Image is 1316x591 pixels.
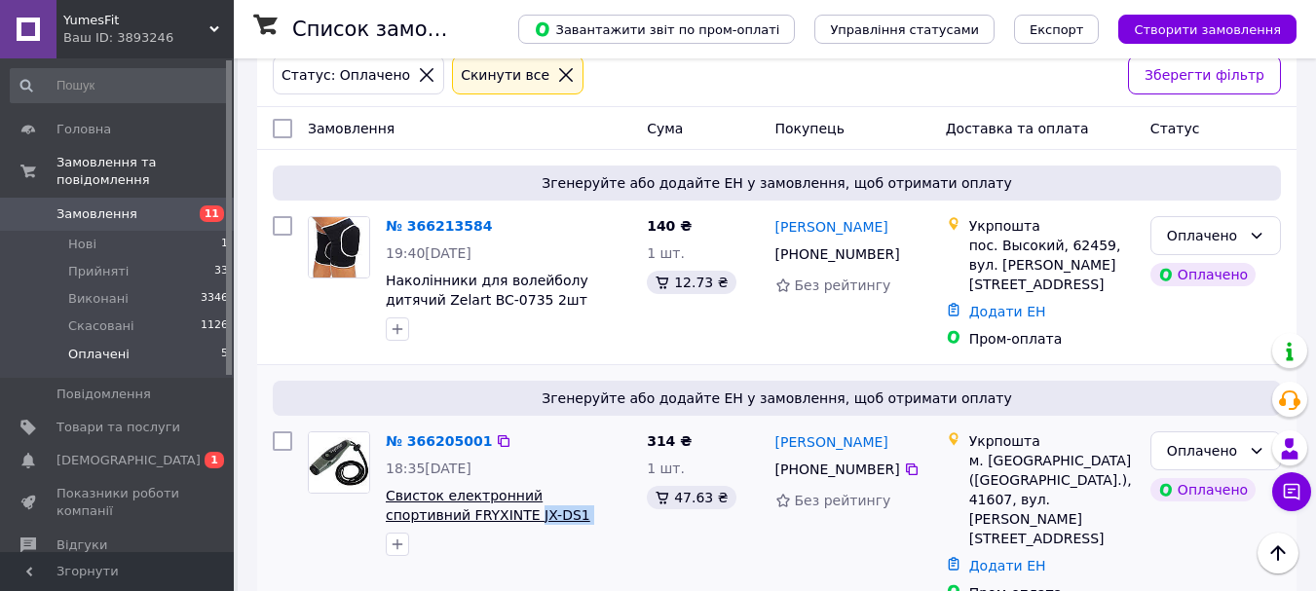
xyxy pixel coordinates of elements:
[68,236,96,253] span: Нові
[386,461,471,476] span: 18:35[DATE]
[647,461,685,476] span: 1 шт.
[214,263,228,280] span: 33
[68,290,129,308] span: Виконані
[221,236,228,253] span: 1
[308,121,395,136] span: Замовлення
[795,277,891,293] span: Без рейтингу
[1030,22,1084,37] span: Експорт
[1128,55,1281,94] button: Зберегти фільтр
[201,290,228,308] span: 3346
[1258,533,1298,573] button: Наверх
[1150,478,1256,501] div: Оплачено
[946,121,1089,136] span: Доставка та оплата
[281,173,1273,193] span: Згенеруйте або додайте ЕН у замовлення, щоб отримати оплату
[969,329,1135,349] div: Пром-оплата
[830,22,979,37] span: Управління статусами
[1014,15,1100,44] button: Експорт
[1134,22,1281,37] span: Створити замовлення
[201,317,228,335] span: 1126
[386,245,471,261] span: 19:40[DATE]
[771,240,904,268] div: [PHONE_NUMBER]
[281,388,1273,408] span: Згенеруйте або додайте ЕН у замовлення, щоб отримати оплату
[308,431,370,494] a: Фото товару
[68,263,129,280] span: Прийняті
[457,64,553,86] div: Cкинути все
[647,245,685,261] span: 1 шт.
[278,64,414,86] div: Статус: Оплачено
[63,12,209,29] span: YumesFit
[969,451,1135,548] div: м. [GEOGRAPHIC_DATA] ([GEOGRAPHIC_DATA].), 41607, вул. [PERSON_NAME][STREET_ADDRESS]
[775,432,888,452] a: [PERSON_NAME]
[647,218,692,234] span: 140 ₴
[386,273,588,327] a: Наколінники для волейболу дитячий Zelart BC-0735 2шт чорний
[1145,64,1264,86] span: Зберегти фільтр
[56,536,107,554] span: Відгуки
[309,217,369,277] img: Фото товару
[1150,263,1256,286] div: Оплачено
[386,433,492,449] a: № 366205001
[969,304,1046,319] a: Додати ЕН
[1118,15,1297,44] button: Створити замовлення
[200,205,224,222] span: 11
[969,236,1135,294] div: пос. Высокий, 62459, вул. [PERSON_NAME][STREET_ADDRESS]
[1099,20,1297,36] a: Створити замовлення
[292,18,490,41] h1: Список замовлень
[68,317,134,335] span: Скасовані
[771,456,904,483] div: [PHONE_NUMBER]
[56,452,201,469] span: [DEMOGRAPHIC_DATA]
[68,346,130,363] span: Оплачені
[775,121,845,136] span: Покупець
[647,121,683,136] span: Cума
[56,205,137,223] span: Замовлення
[309,432,369,493] img: Фото товару
[1272,472,1311,511] button: Чат з покупцем
[308,216,370,278] a: Фото товару
[647,271,735,294] div: 12.73 ₴
[56,121,111,138] span: Головна
[534,20,779,38] span: Завантажити звіт по пром-оплаті
[1150,121,1200,136] span: Статус
[1167,440,1241,462] div: Оплачено
[647,486,735,509] div: 47.63 ₴
[647,433,692,449] span: 314 ₴
[10,68,230,103] input: Пошук
[205,452,224,468] span: 1
[969,558,1046,573] a: Додати ЕН
[386,218,492,234] a: № 366213584
[969,216,1135,236] div: Укрпошта
[795,493,891,508] span: Без рейтингу
[814,15,995,44] button: Управління статусами
[1167,225,1241,246] div: Оплачено
[386,488,590,542] a: Свисток електронний спортивний FRYXINTE JX-DS1 сірий
[221,346,228,363] span: 5
[56,419,180,436] span: Товари та послуги
[56,386,151,403] span: Повідомлення
[56,485,180,520] span: Показники роботи компанії
[63,29,234,47] div: Ваш ID: 3893246
[56,154,234,189] span: Замовлення та повідомлення
[969,431,1135,451] div: Укрпошта
[775,217,888,237] a: [PERSON_NAME]
[518,15,795,44] button: Завантажити звіт по пром-оплаті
